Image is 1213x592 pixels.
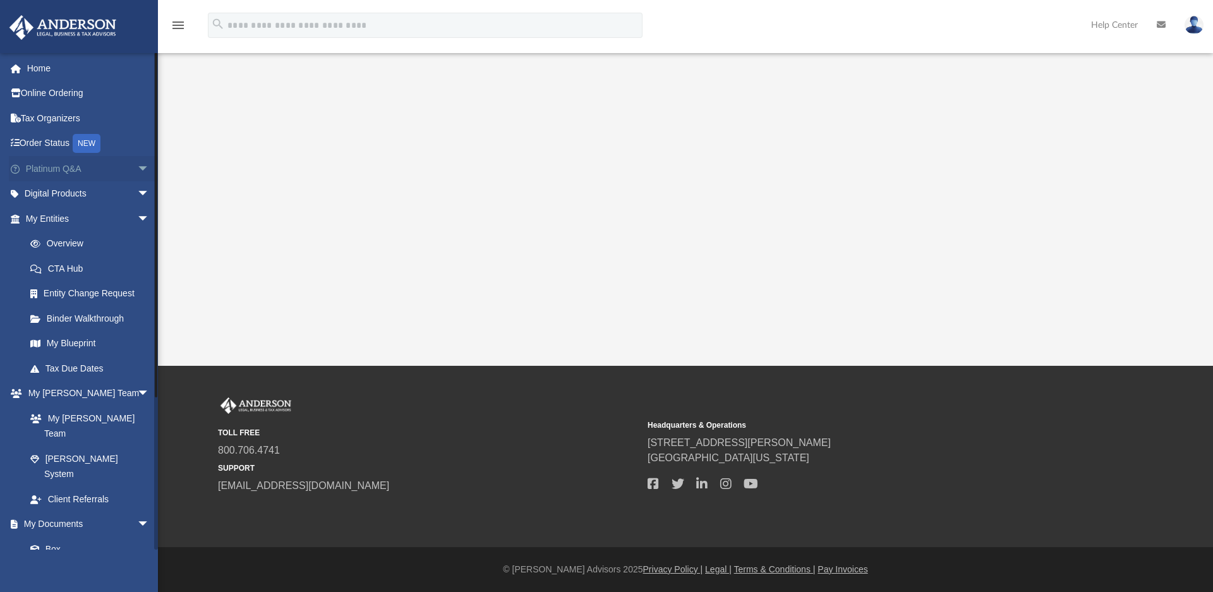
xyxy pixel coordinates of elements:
a: Entity Change Request [18,281,169,306]
a: [EMAIL_ADDRESS][DOMAIN_NAME] [218,480,389,491]
div: NEW [73,134,100,153]
a: My Documentsarrow_drop_down [9,512,162,537]
span: arrow_drop_down [137,381,162,407]
a: My Blueprint [18,331,162,356]
i: menu [171,18,186,33]
a: My [PERSON_NAME] Teamarrow_drop_down [9,381,162,406]
a: My Entitiesarrow_drop_down [9,206,169,231]
a: Tax Organizers [9,106,169,131]
span: arrow_drop_down [137,181,162,207]
a: menu [171,24,186,33]
img: Anderson Advisors Platinum Portal [6,15,120,40]
a: Digital Productsarrow_drop_down [9,181,169,207]
small: TOLL FREE [218,427,639,438]
a: Overview [18,231,169,257]
a: [PERSON_NAME] System [18,446,162,486]
img: User Pic [1185,16,1204,34]
a: Terms & Conditions | [734,564,816,574]
a: Platinum Q&Aarrow_drop_down [9,156,169,181]
a: [GEOGRAPHIC_DATA][US_STATE] [648,452,809,463]
a: My [PERSON_NAME] Team [18,406,156,446]
a: Privacy Policy | [643,564,703,574]
a: [STREET_ADDRESS][PERSON_NAME] [648,437,831,448]
a: Binder Walkthrough [18,306,169,331]
small: SUPPORT [218,462,639,474]
div: © [PERSON_NAME] Advisors 2025 [158,563,1213,576]
span: arrow_drop_down [137,512,162,538]
a: Tax Due Dates [18,356,169,381]
a: Pay Invoices [818,564,867,574]
small: Headquarters & Operations [648,420,1068,431]
a: Home [9,56,169,81]
a: Box [18,536,156,562]
span: arrow_drop_down [137,206,162,232]
i: search [211,17,225,31]
a: Order StatusNEW [9,131,169,157]
a: 800.706.4741 [218,445,280,456]
a: Legal | [705,564,732,574]
a: CTA Hub [18,256,169,281]
img: Anderson Advisors Platinum Portal [218,397,294,414]
a: Client Referrals [18,486,162,512]
span: arrow_drop_down [137,156,162,182]
a: Online Ordering [9,81,169,106]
